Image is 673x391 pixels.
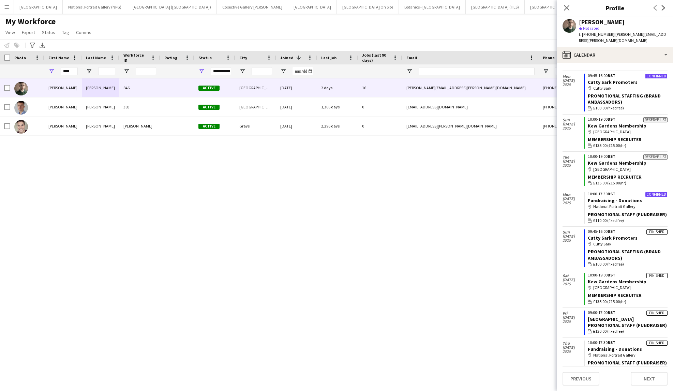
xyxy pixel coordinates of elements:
[588,316,634,322] a: [GEOGRAPHIC_DATA]
[588,322,668,328] div: Promotional Staff (Fundraiser)
[82,117,119,135] div: [PERSON_NAME]
[608,272,615,277] span: BST
[59,28,72,37] a: Tag
[86,55,106,60] span: Last Name
[608,310,615,315] span: BST
[38,41,46,49] app-action-btn: Export XLSX
[198,55,212,60] span: Status
[645,192,668,197] div: Confirmed
[563,234,584,238] span: [DATE]
[588,211,668,217] div: Promotional Staff (Fundraiser)
[136,67,156,75] input: Workforce ID Filter Input
[563,163,584,167] span: 2025
[588,93,668,105] div: Promotional Staffing (Brand Ambassadors)
[337,0,399,14] button: [GEOGRAPHIC_DATA] On Site
[563,372,599,386] button: Previous
[588,292,668,298] div: Membership Recruiter
[563,78,584,82] span: [DATE]
[402,78,539,97] div: [PERSON_NAME][EMAIL_ADDRESS][PERSON_NAME][DOMAIN_NAME]
[588,79,638,85] a: Cutty Sark Promoters
[123,68,130,74] button: Open Filter Menu
[14,82,28,95] img: William Bunting
[293,67,313,75] input: Joined Filter Input
[406,68,413,74] button: Open Filter Menu
[579,32,666,43] span: | [PERSON_NAME][EMAIL_ADDRESS][PERSON_NAME][DOMAIN_NAME]
[44,97,82,116] div: [PERSON_NAME]
[22,29,35,35] span: Export
[588,136,668,142] div: Membership Recruiter
[588,229,668,234] div: 09:45-16:00
[557,47,673,63] div: Calendar
[317,78,358,97] div: 2 days
[539,78,626,97] div: [PHONE_NUMBER]
[579,32,614,37] span: t. [PHONE_NUMBER]
[119,117,160,135] div: [PERSON_NAME]
[525,0,602,14] button: [GEOGRAPHIC_DATA][PERSON_NAME]
[198,105,220,110] span: Active
[563,197,584,201] span: [DATE]
[563,74,584,78] span: Mon
[402,97,539,116] div: [EMAIL_ADDRESS][DOMAIN_NAME]
[82,78,119,97] div: [PERSON_NAME]
[608,229,615,234] span: BST
[14,0,63,14] button: [GEOGRAPHIC_DATA]
[588,360,668,366] div: Promotional Staff (Fundraiser)
[588,174,668,180] div: Membership Recruiter
[646,273,668,278] div: Finished
[563,311,584,315] span: Fri
[588,197,642,204] a: Fundraising - Donations
[321,55,336,60] span: Last job
[588,279,646,285] a: Kew Gardens Membership
[39,28,58,37] a: Status
[608,73,615,78] span: BST
[563,118,584,122] span: Sun
[14,101,28,115] img: William Hopkins
[563,341,584,345] span: Thu
[588,123,646,129] a: Kew Gardens Membership
[198,124,220,129] span: Active
[588,154,668,159] div: 10:00-19:00
[588,311,668,315] div: 09:00-17:00
[593,180,626,186] span: £135.00 (£15.00/hr)
[288,0,337,14] button: [GEOGRAPHIC_DATA]
[276,97,317,116] div: [DATE]
[583,26,599,31] span: Not rated
[588,241,668,247] div: Cutty Sark
[563,319,584,324] span: 2025
[563,274,584,278] span: Sat
[563,126,584,130] span: 2025
[198,86,220,91] span: Active
[235,78,276,97] div: [GEOGRAPHIC_DATA]
[555,67,622,75] input: Phone Filter Input
[588,160,646,166] a: Kew Gardens Membership
[588,74,668,78] div: 09:45-16:00
[588,192,668,196] div: 10:00-17:30
[593,366,624,372] span: £110.00 (fixed fee)
[252,67,272,75] input: City Filter Input
[280,68,286,74] button: Open Filter Menu
[588,117,668,121] div: 10:00-19:00
[588,85,668,91] div: Cutty Sark
[14,120,28,134] img: William Frazer Gibson
[239,68,245,74] button: Open Filter Menu
[19,28,38,37] a: Export
[588,346,642,352] a: Fundraising - Donations
[44,117,82,135] div: [PERSON_NAME]
[358,78,402,97] div: 16
[645,74,668,79] div: Confirmed
[563,278,584,282] span: [DATE]
[164,55,177,60] span: Rating
[98,67,115,75] input: Last Name Filter Input
[593,105,624,111] span: £100.00 (fixed fee)
[48,55,69,60] span: First Name
[579,19,625,25] div: [PERSON_NAME]
[608,117,615,122] span: BST
[593,261,624,267] span: £100.00 (fixed fee)
[608,340,615,345] span: BST
[539,117,626,135] div: [PHONE_NUMBER]
[235,117,276,135] div: Grays
[543,55,555,60] span: Phone
[44,78,82,97] div: [PERSON_NAME]
[3,28,18,37] a: View
[280,55,294,60] span: Joined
